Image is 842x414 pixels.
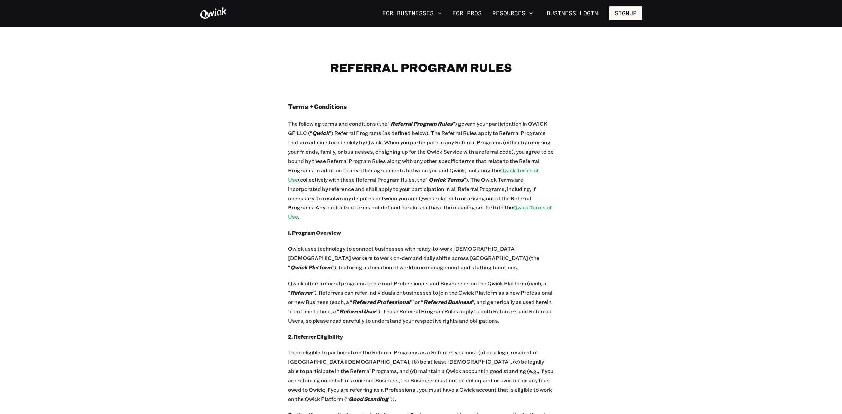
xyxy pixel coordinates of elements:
a: Business Login [541,6,604,20]
a: Qwick Terms of Use [288,167,539,183]
a: Qwick Terms of Use [288,204,552,220]
b: Terms + Conditions [288,102,347,111]
i: Referred User [339,308,376,315]
i: Referred Professional [352,298,410,305]
button: Resources [490,8,536,19]
p: Qwick offers referral programs to current Professionals and Businesses on the Qwick Platform (eac... [288,279,554,325]
b: 2. Referrer Eligibility [288,333,343,340]
p: Qwick uses technology to connect businesses with ready-to-work [DEMOGRAPHIC_DATA] [DEMOGRAPHIC_DA... [288,244,554,272]
a: For Pros [450,8,484,19]
i: Referred Business [423,298,472,305]
p: To be eligible to participate in the Referral Programs as a Referrer, you must (a) be a legal res... [288,348,554,404]
button: Signup [609,6,642,20]
i: Good Standing [349,395,388,402]
i: Referral Program Rules [391,120,453,127]
i: Referrer [290,289,313,296]
p: The following terms and conditions (the “ ”) govern your participation in QWICK GP LLC (“ ”) Refe... [288,119,554,221]
b: 1. Program Overview [288,229,341,236]
button: For Businesses [380,8,444,19]
i: Qwick [312,129,329,136]
i: Qwick Terms [429,176,464,183]
i: Qwick Platform [290,264,332,271]
h1: Referral Program Rules [288,60,554,75]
